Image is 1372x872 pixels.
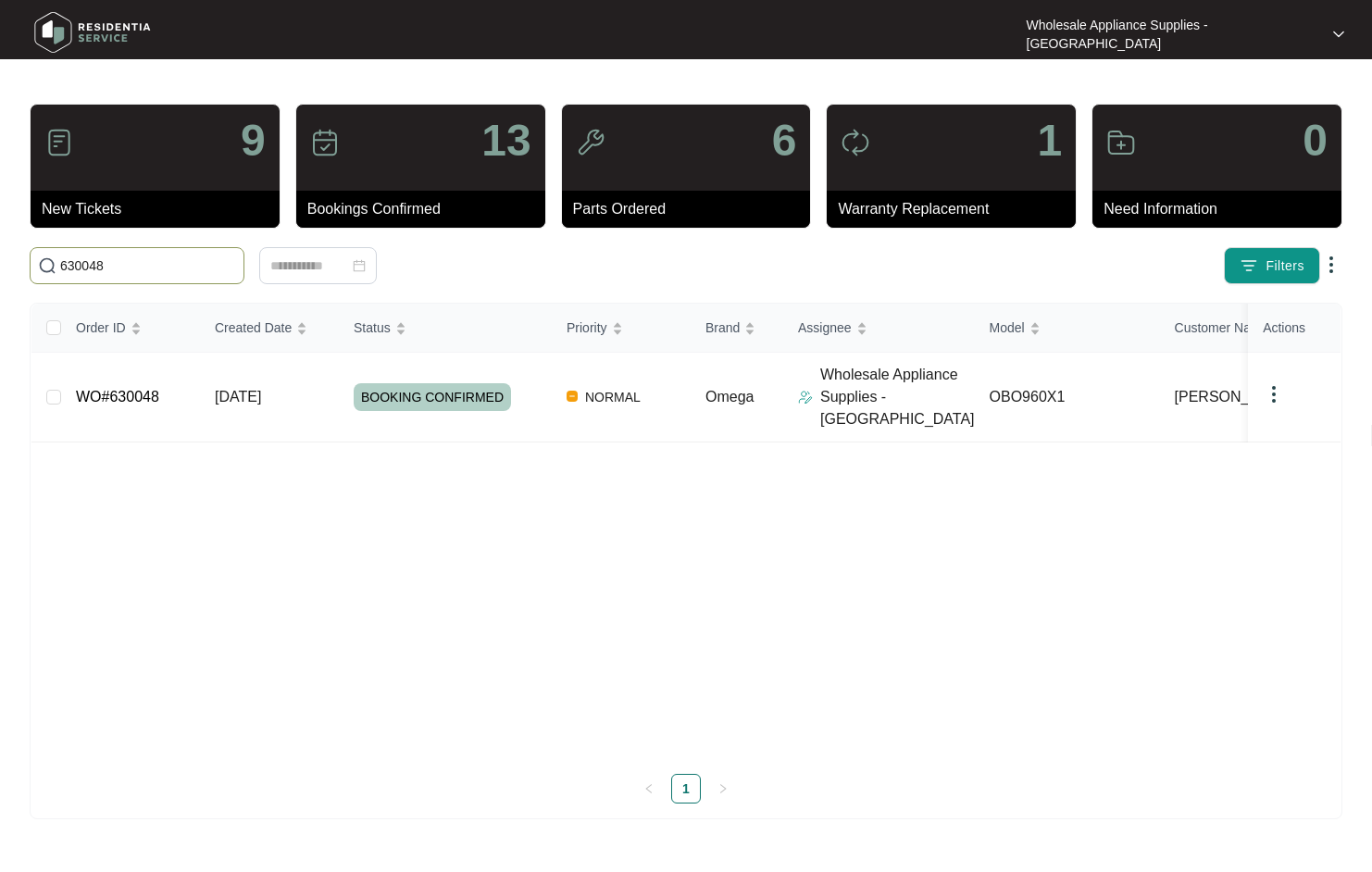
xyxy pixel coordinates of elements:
[567,318,607,338] span: Priority
[200,304,339,353] th: Created Date
[772,118,797,163] p: 6
[1027,16,1317,53] p: Wholesale Appliance Supplies - [GEOGRAPHIC_DATA]
[691,304,783,353] th: Brand
[215,389,261,405] span: [DATE]
[975,353,1160,442] td: OBO960X1
[44,128,74,157] img: icon
[783,304,975,353] th: Assignee
[708,774,738,803] button: right
[354,318,391,338] span: Status
[307,198,545,220] p: Bookings Confirmed
[1224,247,1320,284] button: filter iconFilters
[1333,30,1344,39] img: dropdown arrow
[708,774,738,803] li: Next Page
[705,318,740,338] span: Brand
[1240,256,1258,275] img: filter icon
[975,304,1160,353] th: Model
[1160,304,1345,353] th: Customer Name
[1104,198,1341,220] p: Need Information
[798,318,852,338] span: Assignee
[671,774,701,803] li: 1
[1037,118,1062,163] p: 1
[573,198,811,220] p: Parts Ordered
[310,128,340,157] img: icon
[1175,318,1269,338] span: Customer Name
[1266,256,1304,276] span: Filters
[990,318,1025,338] span: Model
[241,118,266,163] p: 9
[61,304,200,353] th: Order ID
[1303,118,1328,163] p: 0
[798,390,813,405] img: Assigner Icon
[578,386,648,408] span: NORMAL
[705,389,754,405] span: Omega
[567,391,578,402] img: Vercel Logo
[820,364,975,430] p: Wholesale Appliance Supplies - [GEOGRAPHIC_DATA]
[552,304,691,353] th: Priority
[1175,386,1297,408] span: [PERSON_NAME]
[717,783,729,794] span: right
[576,128,605,157] img: icon
[339,304,552,353] th: Status
[634,774,664,803] li: Previous Page
[354,383,511,411] span: BOOKING CONFIRMED
[60,255,236,276] input: Search by Order Id, Assignee Name, Customer Name, Brand and Model
[76,318,126,338] span: Order ID
[76,389,159,405] a: WO#630048
[215,318,292,338] span: Created Date
[1106,128,1136,157] img: icon
[42,198,280,220] p: New Tickets
[838,198,1076,220] p: Warranty Replacement
[672,775,700,803] a: 1
[28,5,157,60] img: residentia service logo
[481,118,530,163] p: 13
[1320,254,1342,276] img: dropdown arrow
[634,774,664,803] button: left
[841,128,870,157] img: icon
[1248,304,1341,353] th: Actions
[1263,383,1285,405] img: dropdown arrow
[38,256,56,275] img: search-icon
[643,783,655,794] span: left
